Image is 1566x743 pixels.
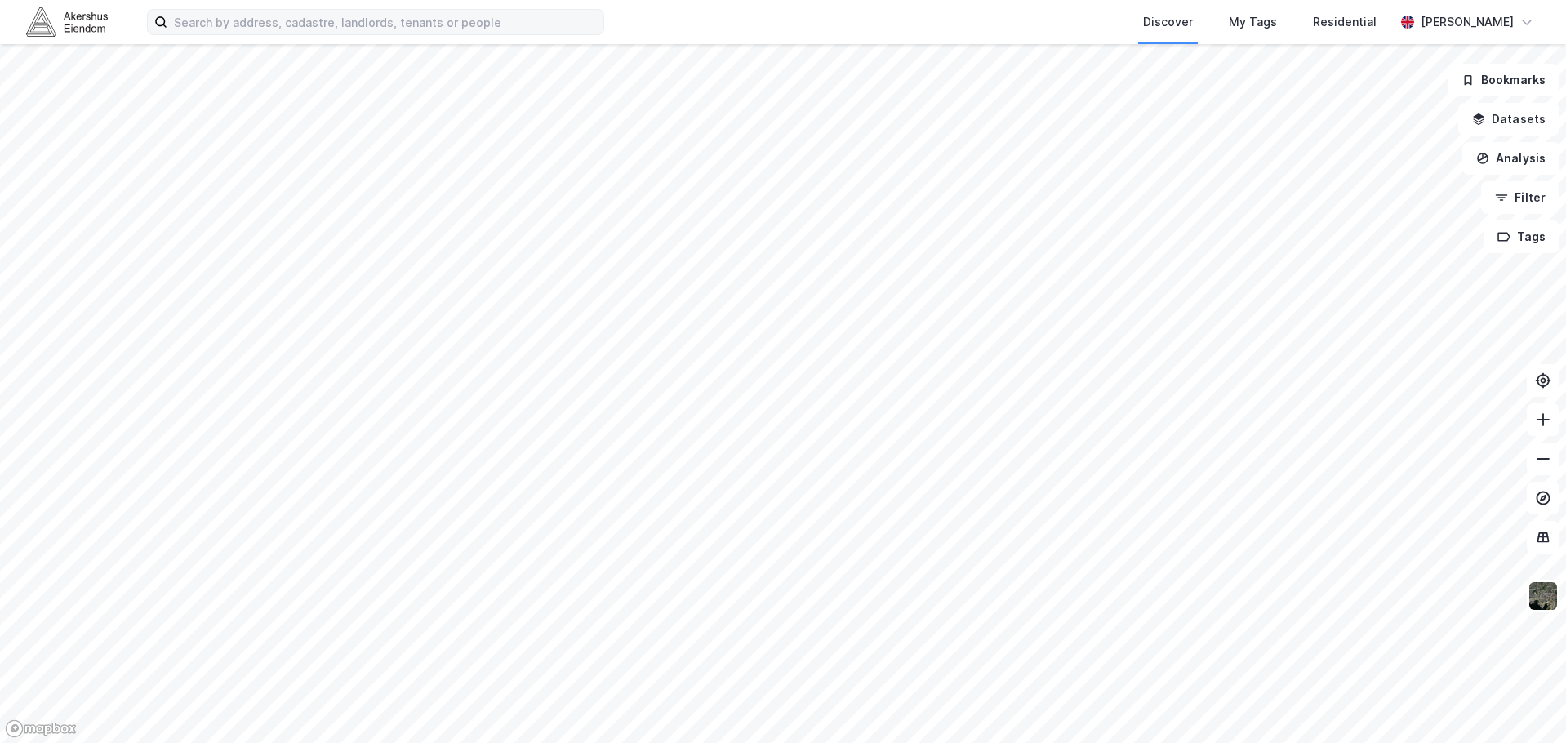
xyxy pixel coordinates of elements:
div: My Tags [1229,12,1277,32]
div: Residential [1313,12,1377,32]
div: Discover [1143,12,1193,32]
img: akershus-eiendom-logo.9091f326c980b4bce74ccdd9f866810c.svg [26,7,108,36]
iframe: Chat Widget [1484,665,1566,743]
input: Search by address, cadastre, landlords, tenants or people [167,10,603,34]
div: [PERSON_NAME] [1421,12,1514,32]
